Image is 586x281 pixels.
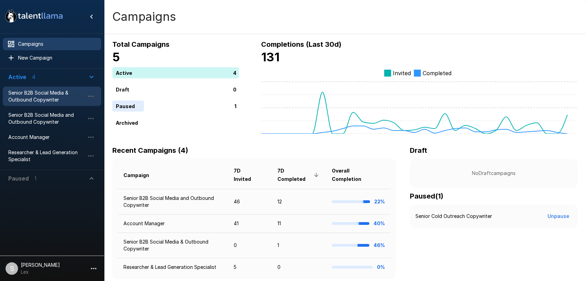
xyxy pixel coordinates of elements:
td: 5 [228,258,272,276]
span: 7D Completed [277,167,321,183]
td: 11 [272,214,326,233]
td: 46 [228,189,272,214]
td: Senior B2B Social Media & Outbound Copywriter [118,233,228,258]
p: 0 [233,86,236,93]
h4: Campaigns [112,9,176,24]
span: 7D Invited [234,167,266,183]
b: 0% [377,264,385,270]
b: 46% [373,242,385,248]
p: 1 [234,102,236,109]
td: Account Manager [118,214,228,233]
b: Draft [410,146,427,155]
b: 131 [261,50,279,64]
b: Total Campaigns [112,40,170,49]
b: Recent Campaigns (4) [112,146,188,155]
td: 41 [228,214,272,233]
button: Unpause [545,210,572,223]
p: Senior Cold Outreach Copywriter [415,213,492,220]
p: 4 [233,69,236,76]
p: No Draft campaigns [421,170,567,177]
td: 12 [272,189,326,214]
b: 5 [112,50,120,64]
td: 0 [272,258,326,276]
b: Completions (Last 30d) [261,40,342,49]
span: Campaign [123,171,158,179]
td: Senior B2B Social Media and Outbound Copywriter [118,189,228,214]
b: Paused ( 1 ) [410,192,443,200]
td: 1 [272,233,326,258]
b: 40% [373,220,385,226]
td: 0 [228,233,272,258]
span: Overall Completion [332,167,385,183]
b: 22% [374,199,385,204]
td: Researcher & Lead Generation Specialist [118,258,228,276]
